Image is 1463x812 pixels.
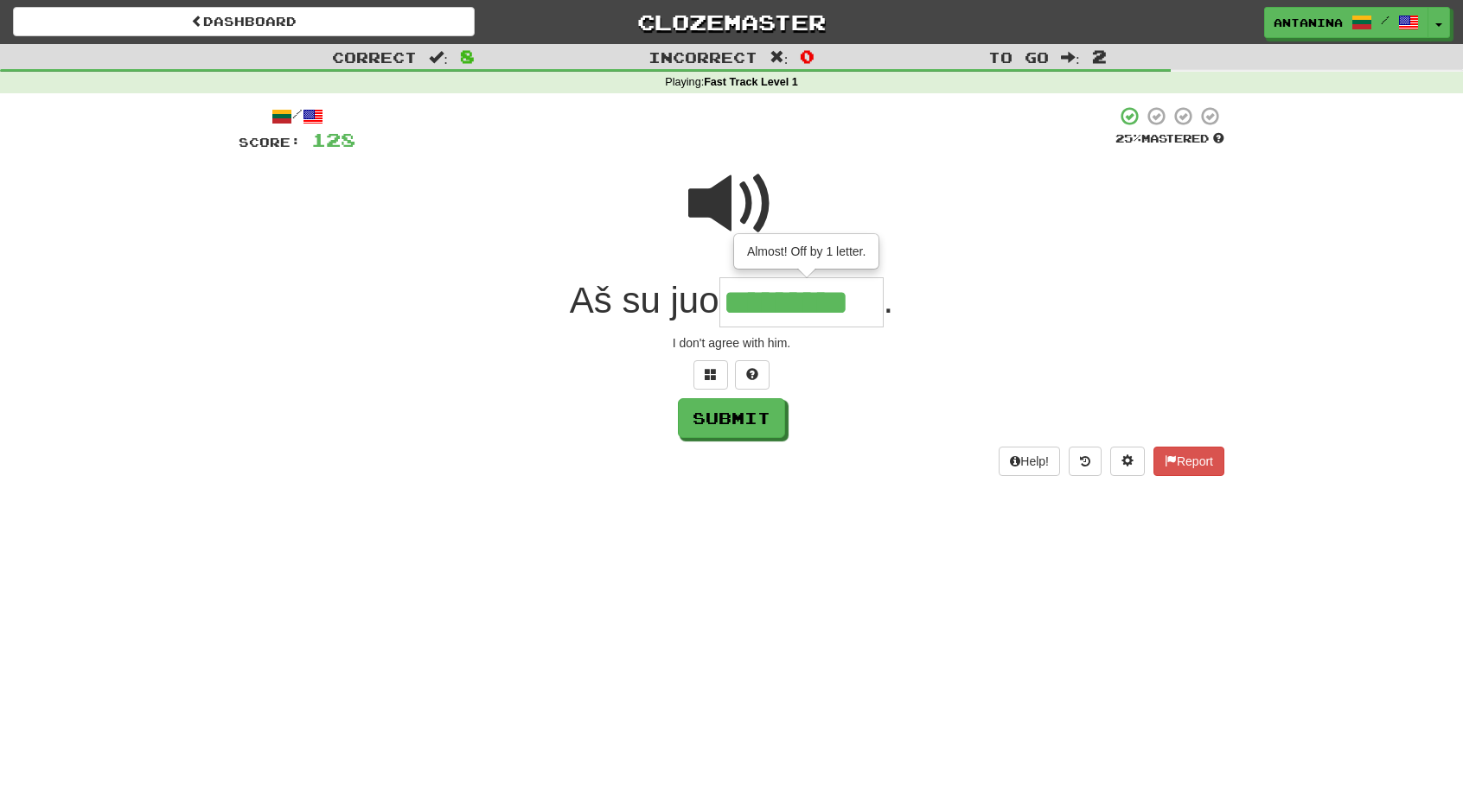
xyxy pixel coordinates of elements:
[1264,7,1428,38] a: Antanina /
[13,7,475,36] a: Dashboard
[332,48,417,66] span: Correct
[999,447,1060,476] button: Help!
[678,398,785,438] button: Submit
[1092,46,1107,67] span: 2
[747,244,866,258] span: Almost! Off by 1 letter.
[239,334,1224,352] div: I don't agree with him.
[988,48,1049,66] span: To go
[429,50,448,65] span: :
[1381,14,1390,26] span: /
[800,46,815,67] span: 0
[648,48,757,66] span: Incorrect
[704,76,798,88] strong: Fast Track Level 1
[1274,15,1343,30] span: Antanina
[239,105,355,127] div: /
[735,360,770,390] button: Single letter hint - you only get 1 per sentence and score half the points! alt+h
[1061,50,1080,65] span: :
[884,280,894,320] span: .
[1115,131,1224,147] div: Mastered
[1153,447,1224,476] button: Report
[1069,447,1102,476] button: Round history (alt+y)
[501,7,962,37] a: Clozemaster
[1115,131,1141,145] span: 25 %
[693,360,728,390] button: Switch sentence to multiple choice alt+p
[239,135,301,149] span: Score:
[570,280,719,320] span: Aš su juo
[460,46,475,67] span: 8
[770,50,789,65] span: :
[311,129,355,150] span: 128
